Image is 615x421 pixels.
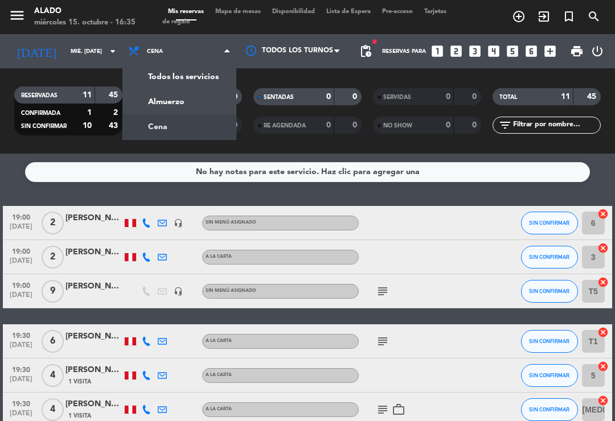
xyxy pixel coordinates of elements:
span: SIN CONFIRMAR [529,220,569,226]
strong: 0 [472,121,479,129]
span: 1 Visita [68,377,91,386]
i: subject [376,335,389,348]
button: SIN CONFIRMAR [521,364,578,387]
div: [PERSON_NAME] [65,246,122,259]
span: Mapa de mesas [210,9,266,15]
span: fiber_manual_record [371,38,378,45]
i: add_circle_outline [512,10,526,23]
span: TOTAL [499,94,517,100]
strong: 0 [352,121,359,129]
span: 19:30 [7,397,35,410]
i: looks_6 [524,44,539,59]
span: 19:30 [7,362,35,375]
strong: 45 [109,91,120,99]
span: 19:00 [7,278,35,291]
i: subject [376,403,389,416]
span: [DATE] [7,341,35,354]
div: [PERSON_NAME] [65,398,122,411]
i: cancel [597,242,609,254]
strong: 0 [352,93,359,101]
span: A la carta [206,373,232,377]
span: [DATE] [7,291,35,304]
a: Almuerzo [123,89,236,114]
span: SIN CONFIRMAR [529,372,569,378]
span: SENTADAS [264,94,294,100]
i: arrow_drop_down [106,44,120,58]
span: 6 [42,330,64,353]
span: BUSCAR [581,7,606,26]
span: WALK IN [531,7,556,26]
div: [PERSON_NAME] [65,330,122,343]
strong: 2 [113,109,120,117]
i: looks_two [449,44,464,59]
strong: 0 [326,121,331,129]
i: add_box [543,44,557,59]
div: miércoles 15. octubre - 16:35 [34,17,136,28]
input: Filtrar por nombre... [512,119,600,131]
div: LOG OUT [588,34,606,68]
div: Alado [34,6,136,17]
span: Sin menú asignado [206,288,256,293]
span: [DATE] [7,257,35,270]
button: SIN CONFIRMAR [521,246,578,269]
button: SIN CONFIRMAR [521,398,578,421]
span: SIN CONFIRMAR [529,338,569,344]
strong: 11 [561,93,570,101]
span: [DATE] [7,375,35,389]
strong: 1 [87,109,92,117]
span: NO SHOW [383,123,412,129]
button: SIN CONFIRMAR [521,330,578,353]
span: 9 [42,280,64,303]
span: A la carta [206,339,232,343]
a: Cena [123,114,236,139]
div: [PERSON_NAME] [65,364,122,377]
span: SIN CONFIRMAR [529,406,569,412]
i: cancel [597,276,609,288]
span: Sin menú asignado [206,220,256,225]
span: RESERVAR MESA [506,7,531,26]
span: Disponibilidad [266,9,321,15]
strong: 0 [446,93,450,101]
span: 2 [42,246,64,269]
strong: 10 [83,122,92,130]
span: Cena [147,48,163,55]
span: CONFIRMADA [21,110,60,116]
i: looks_4 [486,44,501,59]
span: RESERVADAS [21,93,58,98]
span: 4 [42,364,64,387]
a: Todos los servicios [123,64,236,89]
span: Lista de Espera [321,9,376,15]
span: SIN CONFIRMAR [529,288,569,294]
i: cancel [597,395,609,406]
strong: 43 [109,122,120,130]
i: cancel [597,327,609,338]
i: turned_in_not [562,10,576,23]
i: work_outline [392,403,405,416]
span: Reservas para [382,48,426,55]
span: A la carta [206,254,232,259]
span: 1 Visita [68,411,91,420]
i: subject [376,284,389,298]
i: looks_3 [468,44,482,59]
div: [PERSON_NAME] [65,212,122,225]
span: A la carta [206,407,232,411]
i: search [587,10,601,23]
div: [PERSON_NAME] [65,280,122,293]
span: SIN CONFIRMAR [21,123,67,129]
span: 19:00 [7,244,35,257]
div: No hay notas para este servicio. Haz clic para agregar una [196,166,420,179]
strong: 45 [587,93,598,101]
i: cancel [597,208,609,220]
button: SIN CONFIRMAR [521,280,578,303]
i: headset_mic [174,218,183,228]
strong: 0 [326,93,331,101]
span: Mis reservas [162,9,210,15]
span: [DATE] [7,223,35,236]
i: menu [9,7,26,24]
span: RE AGENDADA [264,123,306,129]
i: headset_mic [174,287,183,296]
i: power_settings_new [591,44,604,58]
i: filter_list [498,118,512,132]
button: menu [9,7,26,28]
span: 4 [42,398,64,421]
